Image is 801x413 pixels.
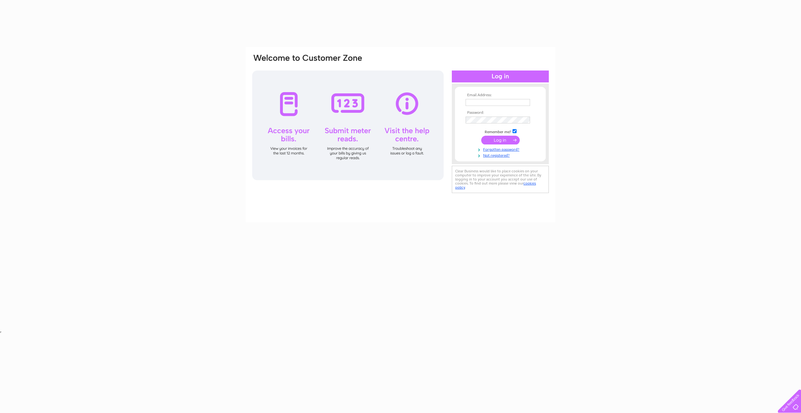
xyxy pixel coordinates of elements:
[455,181,536,190] a: cookies policy
[466,152,537,158] a: Not registered?
[452,166,549,193] div: Clear Business would like to place cookies on your computer to improve your experience of the sit...
[464,93,537,97] th: Email Address:
[466,146,537,152] a: Forgotten password?
[481,136,520,144] input: Submit
[464,111,537,115] th: Password:
[464,128,537,134] td: Remember me?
